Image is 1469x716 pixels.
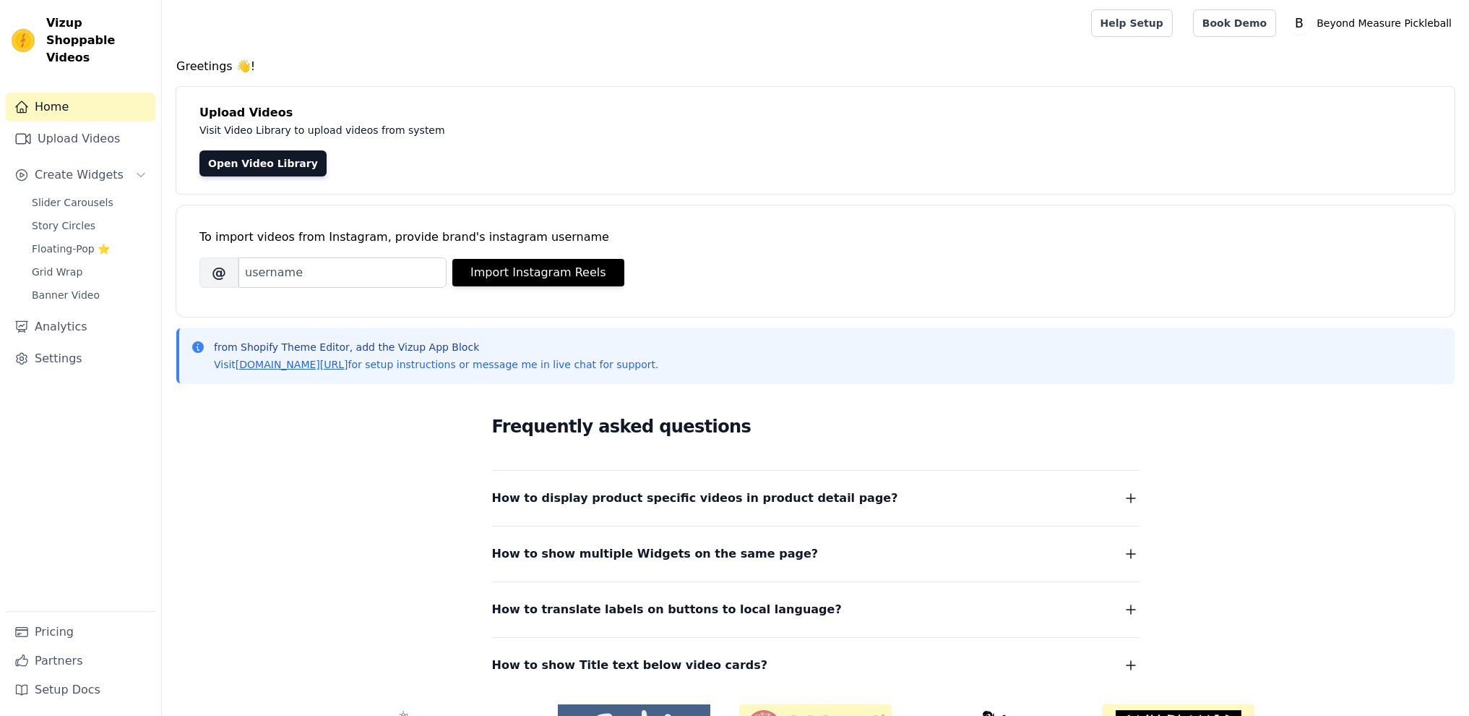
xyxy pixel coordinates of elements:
a: Upload Videos [6,124,155,153]
a: Floating-Pop ⭐ [23,239,155,259]
span: Banner Video [32,288,100,302]
a: Slider Carousels [23,192,155,213]
a: Analytics [6,312,155,341]
a: [DOMAIN_NAME][URL] [236,359,348,370]
button: B Beyond Measure Pickleball [1288,10,1457,36]
h4: Upload Videos [199,104,1431,122]
span: How to show multiple Widgets on the same page? [492,544,819,564]
div: To import videos from Instagram, provide brand's instagram username [199,229,1431,246]
a: Help Setup [1091,9,1173,37]
button: Create Widgets [6,161,155,189]
img: Vizup [12,29,35,52]
a: Setup Docs [6,675,155,704]
span: How to translate labels on buttons to local language? [492,600,842,620]
span: How to display product specific videos in product detail page? [492,488,898,508]
p: Visit Video Library to upload videos from system [199,122,847,139]
a: Banner Video [23,285,155,305]
a: Settings [6,344,155,373]
a: Story Circles [23,216,155,236]
p: Beyond Measure Pickleball [1311,10,1457,36]
button: How to show Title text below video cards? [492,655,1140,675]
span: Grid Wrap [32,265,82,279]
a: Book Demo [1193,9,1276,37]
a: Pricing [6,618,155,647]
span: Vizup Shoppable Videos [46,14,150,67]
span: Story Circles [32,218,95,233]
span: Create Widgets [35,166,124,184]
a: Open Video Library [199,150,327,176]
input: username [238,257,447,288]
p: Visit for setup instructions or message me in live chat for support. [214,357,658,372]
a: Partners [6,647,155,675]
button: How to show multiple Widgets on the same page? [492,544,1140,564]
span: How to show Title text below video cards? [492,655,768,675]
span: Floating-Pop ⭐ [32,242,110,256]
a: Home [6,93,155,122]
button: Import Instagram Reels [452,259,624,286]
h2: Frequently asked questions [492,412,1140,441]
text: B [1295,16,1304,30]
h4: Greetings 👋! [176,58,1455,75]
button: How to display product specific videos in product detail page? [492,488,1140,508]
span: Slider Carousels [32,195,113,210]
span: @ [199,257,238,288]
p: from Shopify Theme Editor, add the Vizup App Block [214,340,658,354]
a: Grid Wrap [23,262,155,282]
button: How to translate labels on buttons to local language? [492,600,1140,620]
